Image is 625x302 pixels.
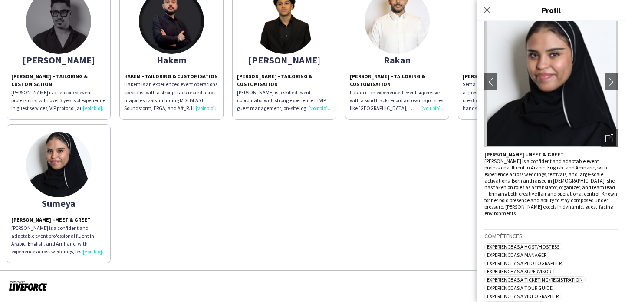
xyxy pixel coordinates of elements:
span: Meet & Greet [55,216,91,223]
h3: Compétences [484,232,618,240]
span: Tailoring & Customisation [145,73,218,80]
strong: [PERSON_NAME] – Tailoring & Customisation [11,73,88,87]
strong: [PERSON_NAME] – [11,216,55,223]
p: [PERSON_NAME] is a seasoned event professional with over 3 years of experience in guest services,... [11,89,106,113]
strong: [PERSON_NAME] – [237,73,281,80]
p: [PERSON_NAME] is a confident and adaptable event professional fluent in Arabic, English, and Amha... [484,158,618,216]
div: Ouvrir les photos pop-in [601,129,618,147]
strong: [PERSON_NAME] – [484,151,528,158]
p: [PERSON_NAME] is a confident and adaptable event professional fluent in Arabic, English, and Amha... [11,224,106,256]
strong: [PERSON_NAME] – Meet & Greet [463,73,543,80]
span: Experience as a Tour Guide [484,285,555,291]
img: Avatar ou photo de l'équipe [484,17,618,147]
img: Propulsé par Liveforce [9,279,47,292]
span: Experience as a Manager [484,252,549,258]
span: Meet & Greet [528,151,564,158]
div: Sema [463,56,557,64]
h3: Profil [477,4,625,16]
p: Hakem is an experienced event operations specialist with a strong track record across major festi... [124,80,219,112]
div: Rakan [350,56,444,64]
div: Sumeya [11,199,106,207]
span: Experience as a Supervisor [484,268,554,275]
div: [PERSON_NAME] [237,56,332,64]
span: Experience as a Photographer [484,260,564,266]
strong: Hakem – [124,73,145,80]
p: Rakan is an experienced event supervisor with a solid track record across major sites like [GEOGR... [350,89,444,113]
strong: [PERSON_NAME] – [350,73,394,80]
span: Experience as a Videographer [484,293,561,299]
p: [PERSON_NAME] is a skilled event coordinator with strong experience in VIP guest management, on-s... [237,89,332,113]
span: Experience as a Ticketing/Registration [484,276,586,283]
img: thumb-672b3d4d69e2b.jpeg [26,132,91,197]
p: Sema is a dynamic event coordinator with a guest-first approach and a passion for creating stando... [463,80,557,112]
div: Hakem [124,56,219,64]
span: Experience as a Host/Hostess [484,243,562,250]
div: [PERSON_NAME] [11,56,106,64]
